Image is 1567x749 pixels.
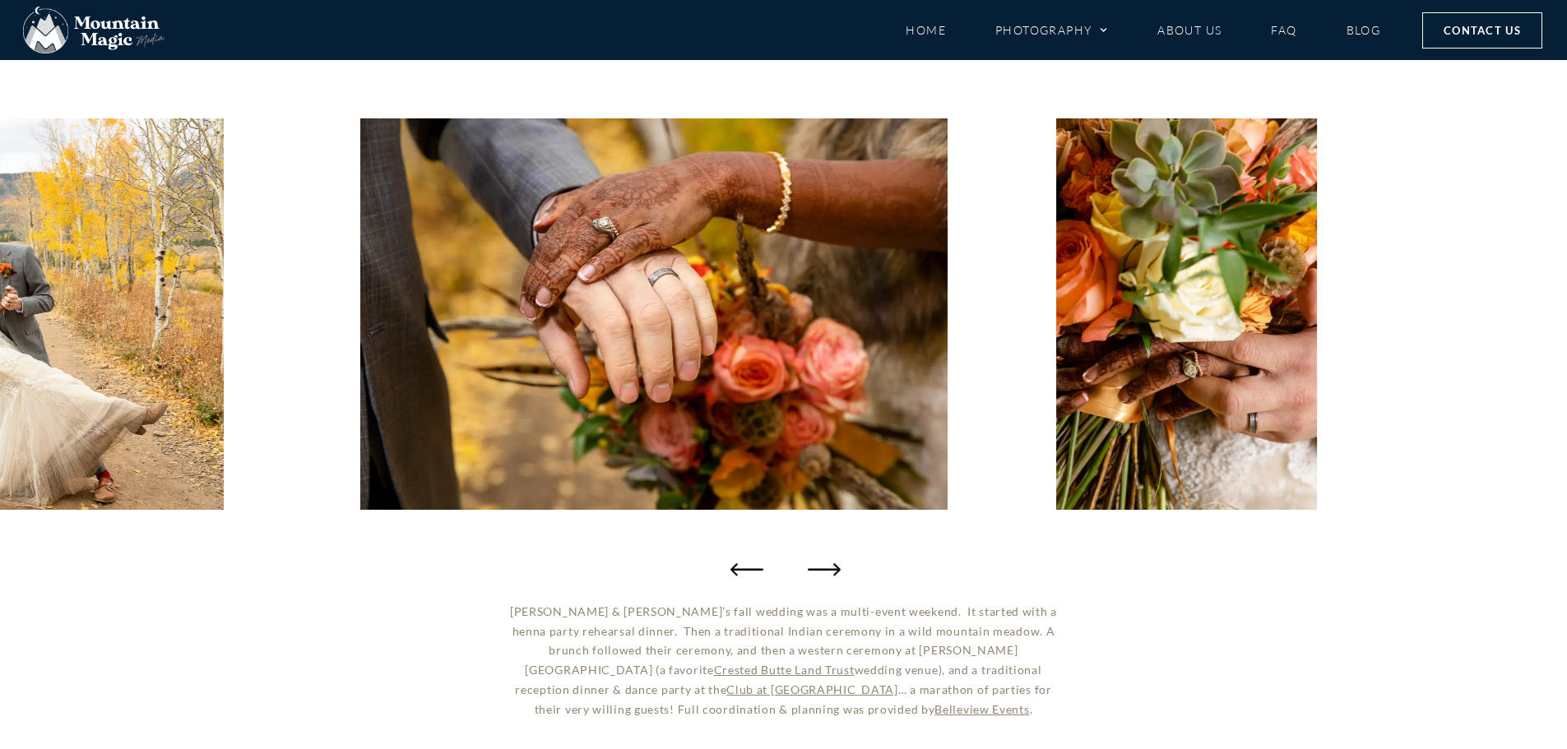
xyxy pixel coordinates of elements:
div: Next slide [804,553,837,585]
a: Crested Butte Land Trust [714,663,855,677]
div: 73 / 93 [1056,118,1317,510]
nav: Menu [906,16,1381,44]
span: Contact Us [1444,21,1521,39]
a: Club at [GEOGRAPHIC_DATA] [726,682,898,696]
div: Previous slide [730,553,763,585]
a: Photography [995,16,1108,44]
a: FAQ [1271,16,1296,44]
a: Contact Us [1422,12,1542,49]
a: Home [906,16,946,44]
a: About Us [1157,16,1222,44]
div: 72 / 93 [361,118,948,510]
a: Blog [1347,16,1381,44]
p: [PERSON_NAME] & [PERSON_NAME]’s fall wedding was a multi-event weekend. It started with a henna p... [501,602,1067,719]
img: Woods Walk fall wedding ceremony colorful aspen leaves Crested Butte photographer Gunnison photog... [1056,118,1317,510]
a: Belleview Events [934,702,1029,716]
img: Woods Walk fall wedding ceremony colorful aspen leaves Crested Butte photographer Gunnison photog... [361,118,948,510]
img: Mountain Magic Media photography logo Crested Butte Photographer [23,7,165,54]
